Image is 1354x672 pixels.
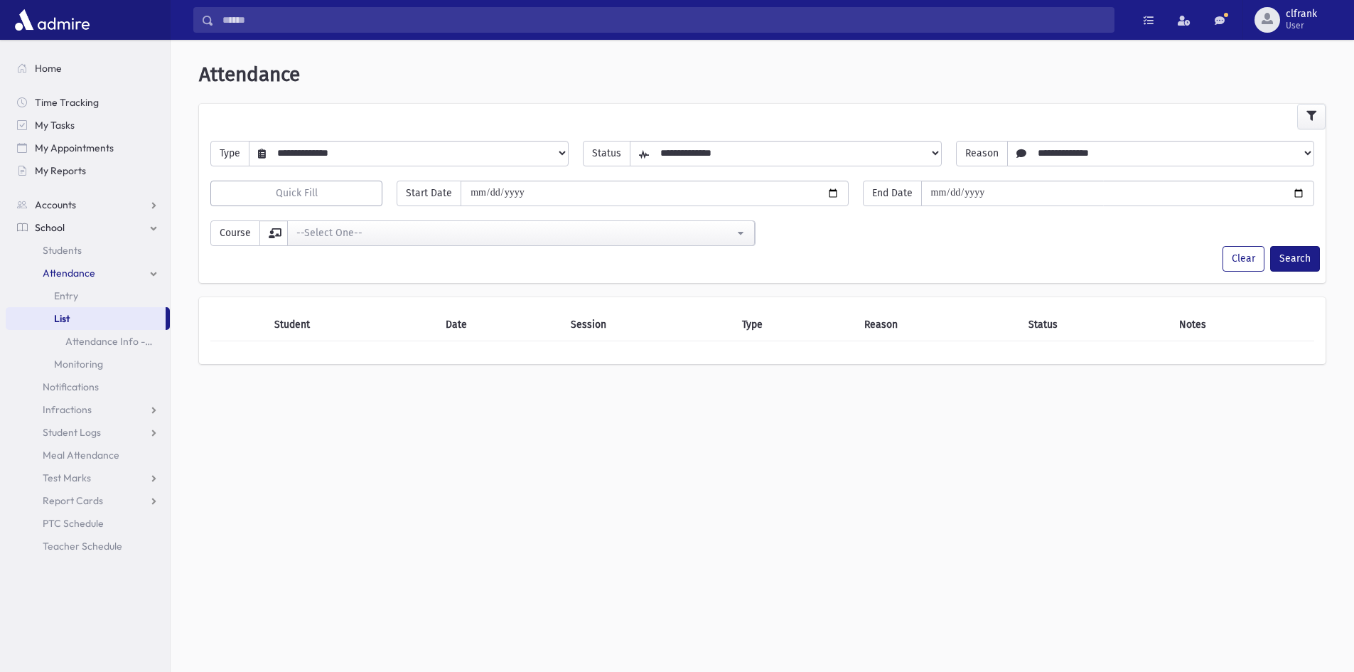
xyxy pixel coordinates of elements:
span: My Reports [35,164,86,177]
span: Quick Fill [276,187,318,199]
span: Students [43,244,82,257]
th: Session [562,309,734,341]
span: Notifications [43,380,99,393]
span: My Appointments [35,142,114,154]
span: Monitoring [54,358,103,370]
button: --Select One-- [287,220,755,246]
th: Notes [1171,309,1314,341]
a: Accounts [6,193,170,216]
a: My Reports [6,159,170,182]
a: Monitoring [6,353,170,375]
a: Attendance [6,262,170,284]
span: List [54,312,70,325]
span: Home [35,62,62,75]
a: Infractions [6,398,170,421]
span: clfrank [1286,9,1317,20]
span: Attendance [43,267,95,279]
span: Report Cards [43,494,103,507]
a: List [6,307,166,330]
div: --Select One-- [296,225,734,240]
span: My Tasks [35,119,75,132]
a: Student Logs [6,421,170,444]
a: Meal Attendance [6,444,170,466]
a: Home [6,57,170,80]
span: Teacher Schedule [43,540,122,553]
span: Accounts [35,198,76,211]
a: PTC Schedule [6,512,170,535]
span: School [35,221,65,234]
button: Quick Fill [210,181,382,206]
a: Test Marks [6,466,170,489]
span: Course [210,220,260,246]
a: My Tasks [6,114,170,137]
span: Reason [956,141,1008,166]
a: Teacher Schedule [6,535,170,558]
span: Time Tracking [35,96,99,109]
a: Attendance Info - [DATE]! [6,330,170,353]
span: Entry [54,289,78,302]
a: Notifications [6,375,170,398]
span: Type [210,141,249,166]
input: Search [214,7,1114,33]
a: Time Tracking [6,91,170,114]
img: AdmirePro [11,6,93,34]
span: Test Marks [43,471,91,484]
a: My Appointments [6,137,170,159]
a: Students [6,239,170,262]
span: Start Date [397,181,461,206]
th: Type [734,309,856,341]
th: Status [1020,309,1171,341]
span: Infractions [43,403,92,416]
button: Clear [1223,246,1264,272]
a: Entry [6,284,170,307]
a: Report Cards [6,489,170,512]
span: PTC Schedule [43,517,104,530]
span: End Date [863,181,922,206]
span: Student Logs [43,426,101,439]
span: Attendance [199,63,300,86]
button: Search [1270,246,1320,272]
span: Meal Attendance [43,449,119,462]
th: Student [266,309,437,341]
a: School [6,216,170,239]
span: User [1286,20,1317,31]
th: Date [437,309,562,341]
th: Reason [856,309,1020,341]
span: Status [583,141,630,166]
